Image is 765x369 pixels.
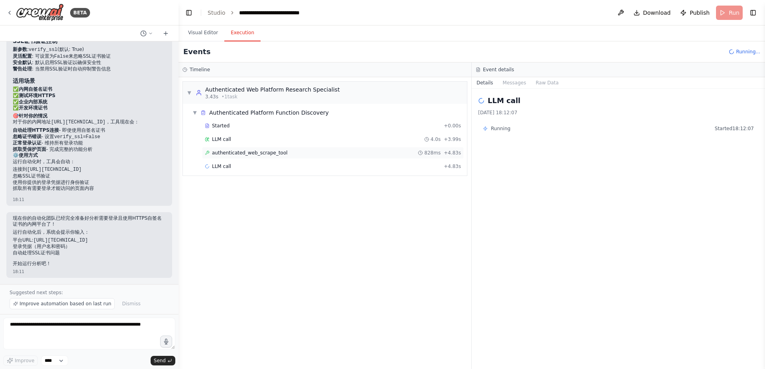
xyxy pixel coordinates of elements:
li: 抓取所有需要登录才能访问的页面内容 [13,185,166,192]
span: 4.0s [431,136,441,143]
p: 运行自动化后，系统会提示你输入： [13,229,166,236]
div: 18:11 [13,269,166,275]
span: 3.43s [205,94,218,100]
strong: 忽略证书错误 [13,134,41,139]
span: Download [643,9,671,17]
li: 登录凭据（用户名和密码） [13,244,166,250]
button: Improve automation based on last run [10,298,115,309]
button: Click to speak your automation idea [160,336,172,348]
span: Publish [690,9,710,17]
button: Switch to previous chat [137,29,156,38]
li: - 即使使用自签名证书 [13,127,166,134]
strong: 针对你的情况 [19,113,47,119]
strong: 抓取受保护页面 [13,146,46,152]
button: Improve [3,355,38,366]
p: ✅ ✅ ✅ ✅ [13,86,166,111]
span: authenticated_web_scrape_tool [212,150,288,156]
div: Authenticated Web Platform Research Specialist [205,86,340,94]
button: Hide left sidebar [183,7,194,18]
span: Send [154,357,166,364]
span: Running [491,125,510,132]
strong: 企业内部系统 [19,99,47,105]
div: BETA [70,8,90,18]
strong: 新参数 [13,47,27,52]
button: Dismiss [118,298,144,309]
button: Messages [498,77,531,88]
code: [URL][TECHNICAL_ID] [33,238,88,243]
a: Studio [208,10,226,16]
li: 使用你提供的登录凭据进行身份验证 [13,180,166,186]
button: Publish [677,6,713,20]
button: Download [630,6,674,20]
strong: 测试环境HTTPS [19,93,55,98]
button: Visual Editor [182,25,224,41]
span: Improve automation based on last run [20,301,111,307]
div: [DATE] 18:12:07 [478,109,759,116]
code: False [54,54,69,59]
button: Raw Data [531,77,563,88]
li: : 当禁用SSL验证时自动抑制警告信息 [13,66,166,72]
li: 自动处理SSL证书问题 [13,250,166,256]
span: + 4.83s [444,163,461,170]
code: verify_ssl [29,47,57,53]
span: + 3.99s [444,136,461,143]
p: Suggested next steps: [10,289,169,296]
strong: 警告处理 [13,66,32,72]
li: - 维持所有登录功能 [13,140,166,146]
span: Improve [15,357,34,364]
span: LLM call [212,136,231,143]
button: Send [151,356,175,365]
h3: 适用场景 [13,77,166,85]
span: ▼ [187,90,192,96]
button: Start a new chat [159,29,172,38]
span: • 1 task [222,94,237,100]
button: Details [472,77,498,88]
h2: ⚙️ [13,152,166,159]
strong: 自动处理HTTPS连接 [13,127,59,133]
span: + 0.00s [444,123,461,129]
nav: breadcrumb [208,9,324,17]
p: 开始运行分析吧！ [13,261,166,267]
span: 828ms [424,150,441,156]
strong: 开发环境证书 [19,105,47,111]
li: : (默认: True) [13,47,166,53]
div: 18:11 [13,197,166,203]
strong: 正常登录认证 [13,140,41,146]
button: Execution [224,25,261,41]
span: ▼ [192,109,197,116]
span: Dismiss [122,301,140,307]
li: : 可设置为 来忽略SSL证书验证 [13,53,166,60]
code: [URL][TECHNICAL_ID] [51,119,106,125]
li: 忽略SSL证书验证 [13,173,166,180]
p: 运行自动化时，工具会自动： [13,159,166,165]
code: verify_ssl=False [54,134,100,140]
strong: 使用方式 [19,152,38,158]
span: Running... [736,49,760,55]
strong: 安全默认 [13,60,32,65]
h3: Event details [483,66,514,73]
span: Started 18:12:07 [715,125,754,132]
h2: 🎯 [13,113,166,119]
li: - 完成完整的功能分析 [13,146,166,153]
span: Started [212,123,229,129]
div: Authenticated Platform Function Discovery [209,109,329,117]
p: 对于你的内网地址 ，工具现在会： [13,119,166,126]
button: Show right sidebar [747,7,759,18]
li: : 默认启用SSL验证以确保安全性 [13,60,166,66]
li: 平台URL: [13,237,166,244]
h2: Events [183,46,210,57]
strong: 内网自签名证书 [19,86,52,92]
strong: 灵活配置 [13,53,32,59]
code: [URL][TECHNICAL_ID] [27,167,82,172]
span: + 4.83s [444,150,461,156]
img: Logo [16,4,64,21]
span: LLM call [212,163,231,170]
li: 连接到 [13,166,166,173]
h2: LLM call [488,95,520,106]
li: - 设置 [13,134,166,141]
p: 现在你的自动化团队已经完全准备好分析需要登录且使用HTTPS自签名证书的内网平台了！ [13,215,166,228]
h3: Timeline [190,66,210,73]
